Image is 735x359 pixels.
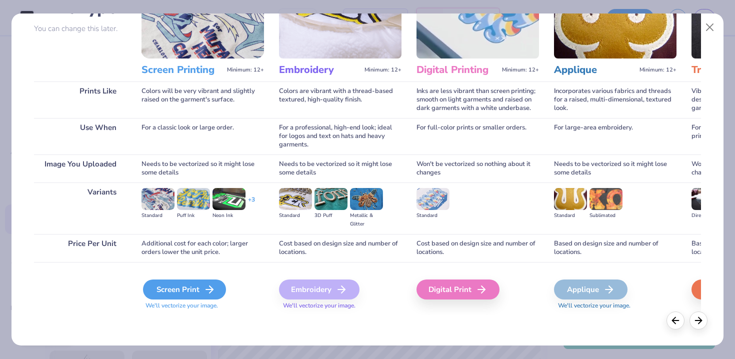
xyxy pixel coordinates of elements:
img: Sublimated [589,188,622,210]
div: For full-color prints or smaller orders. [416,118,539,154]
div: For large-area embroidery. [554,118,676,154]
button: Close [700,18,719,37]
div: Direct-to-film [691,211,724,220]
div: Variants [34,182,126,234]
img: Standard [416,188,449,210]
div: Additional cost for each color; larger orders lower the unit price. [141,234,264,262]
div: Inks are less vibrant than screen printing; smooth on light garments and raised on dark garments ... [416,81,539,118]
div: Neon Ink [212,211,245,220]
img: Standard [554,188,587,210]
img: Metallic & Glitter [350,188,383,210]
div: Colors will be very vibrant and slightly raised on the garment's surface. [141,81,264,118]
div: 3D Puff [314,211,347,220]
div: Use When [34,118,126,154]
img: Standard [141,188,174,210]
div: Standard [416,211,449,220]
div: Applique [554,279,627,299]
div: For a classic look or large order. [141,118,264,154]
img: Standard [279,188,312,210]
div: Needs to be vectorized so it might lose some details [554,154,676,182]
div: Needs to be vectorized so it might lose some details [141,154,264,182]
div: + 3 [248,195,255,212]
h3: Embroidery [279,63,360,76]
div: Incorporates various fabrics and threads for a raised, multi-dimensional, textured look. [554,81,676,118]
img: Puff Ink [177,188,210,210]
div: Needs to be vectorized so it might lose some details [279,154,401,182]
h3: Applique [554,63,635,76]
h3: Screen Printing [141,63,223,76]
div: Colors are vibrant with a thread-based textured, high-quality finish. [279,81,401,118]
div: Cost based on design size and number of locations. [279,234,401,262]
div: Won't be vectorized so nothing about it changes [416,154,539,182]
div: Image You Uploaded [34,154,126,182]
div: Standard [554,211,587,220]
div: Screen Print [143,279,226,299]
div: Metallic & Glitter [350,211,383,228]
p: You can change this later. [34,24,126,33]
img: Neon Ink [212,188,245,210]
img: Direct-to-film [691,188,724,210]
div: For a professional, high-end look; ideal for logos and text on hats and heavy garments. [279,118,401,154]
span: Minimum: 12+ [227,66,264,73]
span: Minimum: 12+ [502,66,539,73]
div: Cost based on design size and number of locations. [416,234,539,262]
img: 3D Puff [314,188,347,210]
span: Minimum: 12+ [364,66,401,73]
div: Standard [141,211,174,220]
div: Embroidery [279,279,359,299]
div: Digital Print [416,279,499,299]
div: Based on design size and number of locations. [554,234,676,262]
h3: Digital Printing [416,63,498,76]
div: Sublimated [589,211,622,220]
span: We'll vectorize your image. [141,301,264,310]
div: Puff Ink [177,211,210,220]
span: We'll vectorize your image. [279,301,401,310]
span: Minimum: 12+ [639,66,676,73]
span: We'll vectorize your image. [554,301,676,310]
div: Standard [279,211,312,220]
div: Price Per Unit [34,234,126,262]
div: Prints Like [34,81,126,118]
